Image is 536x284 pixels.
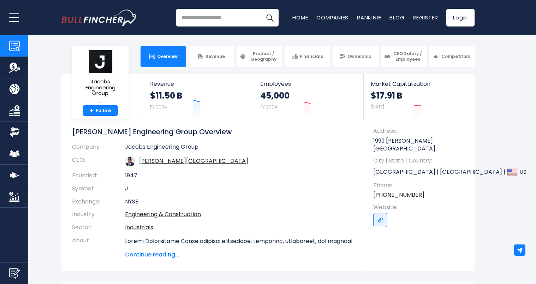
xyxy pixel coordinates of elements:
[77,49,123,105] a: Jacobs Engineering Group J
[357,14,381,21] a: Ranking
[260,81,356,87] span: Employees
[347,54,371,59] span: Ownership
[78,98,123,105] small: J
[61,10,137,26] a: Go to homepage
[316,14,349,21] a: Companies
[90,107,93,114] strong: +
[364,74,474,120] a: Market Capitalization $17.91 B [DATE]
[373,167,467,177] p: [GEOGRAPHIC_DATA] | [GEOGRAPHIC_DATA] | US
[446,9,475,26] a: Login
[373,127,467,135] span: Address:
[139,157,248,165] a: ceo
[72,195,125,208] th: Exchange:
[373,137,467,153] p: 1999 [PERSON_NAME][GEOGRAPHIC_DATA]
[373,213,387,227] a: Go to link
[260,104,277,110] small: FY 2024
[125,169,353,182] td: 1947
[157,54,178,59] span: Overview
[143,74,253,120] a: Revenue $11.50 B FY 2024
[292,14,308,21] a: Home
[260,90,290,101] strong: 45,000
[285,46,330,67] a: Financials
[373,157,467,165] span: City | State | Country:
[72,169,125,182] th: Founded:
[392,51,423,62] span: CEO Salary / Employees
[333,46,378,67] a: Ownership
[83,105,118,116] a: +Follow
[373,203,467,211] span: Website:
[72,143,125,154] th: Company:
[206,54,225,59] span: Revenue
[371,81,467,87] span: Market Capitalization
[441,54,470,59] span: Competitors
[300,54,323,59] span: Financials
[150,104,167,110] small: FY 2024
[371,90,402,101] strong: $17.91 B
[150,90,182,101] strong: $11.50 B
[9,127,20,137] img: Ownership
[141,46,186,67] a: Overview
[125,182,353,195] td: J
[72,182,125,195] th: Symbol:
[373,182,467,189] span: Phone:
[72,221,125,234] th: Sector:
[125,223,153,231] a: Industrials
[373,191,424,199] a: [PHONE_NUMBER]
[72,127,353,136] h1: [PERSON_NAME] Engineering Group Overview
[125,210,201,218] a: Engineering & Construction
[72,154,125,169] th: CEO:
[248,51,279,62] span: Product / Geography
[189,46,234,67] a: Revenue
[253,74,363,120] a: Employees 45,000 FY 2024
[413,14,438,21] a: Register
[237,46,282,67] a: Product / Geography
[125,250,353,259] span: Continue reading...
[261,9,279,26] button: Search
[72,208,125,221] th: Industry:
[78,79,123,96] span: Jacobs Engineering Group
[72,234,125,259] th: About
[389,14,404,21] a: Blog
[371,104,384,110] small: [DATE]
[61,10,138,26] img: Bullfincher logo
[381,46,427,67] a: CEO Salary / Employees
[125,195,353,208] td: NYSE
[125,143,353,154] td: Jacobs Engineering Group
[150,81,246,87] span: Revenue
[125,156,135,166] img: bob-pragada.jpg
[429,46,475,67] a: Competitors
